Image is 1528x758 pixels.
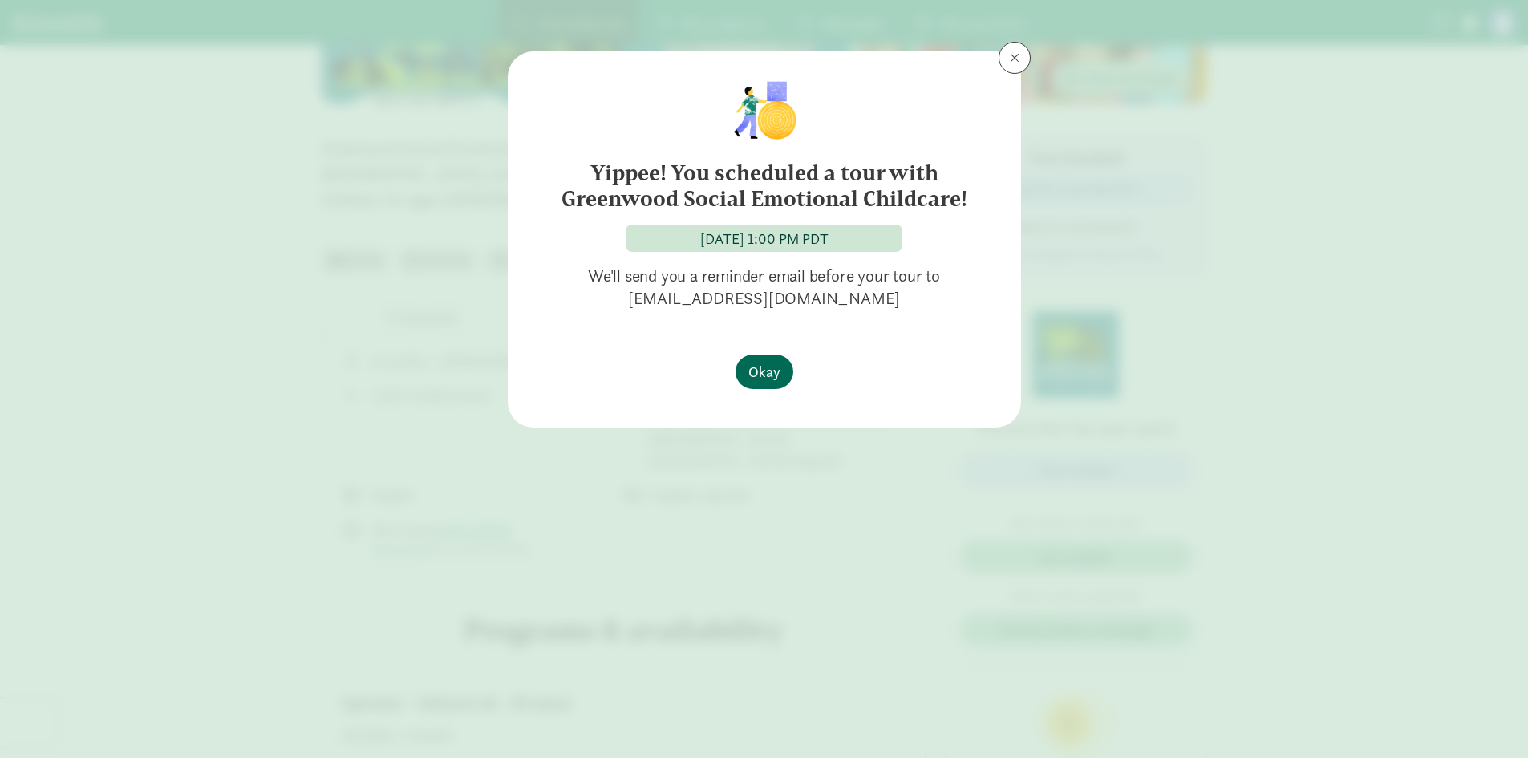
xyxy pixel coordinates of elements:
p: We'll send you a reminder email before your tour to [EMAIL_ADDRESS][DOMAIN_NAME] [533,265,995,310]
span: Okay [748,361,780,383]
h6: Yippee! You scheduled a tour with Greenwood Social Emotional Childcare! [540,160,989,212]
div: [DATE] 1:00 PM PDT [700,228,829,249]
img: illustration-child1.png [723,77,804,141]
button: Okay [736,355,793,389]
